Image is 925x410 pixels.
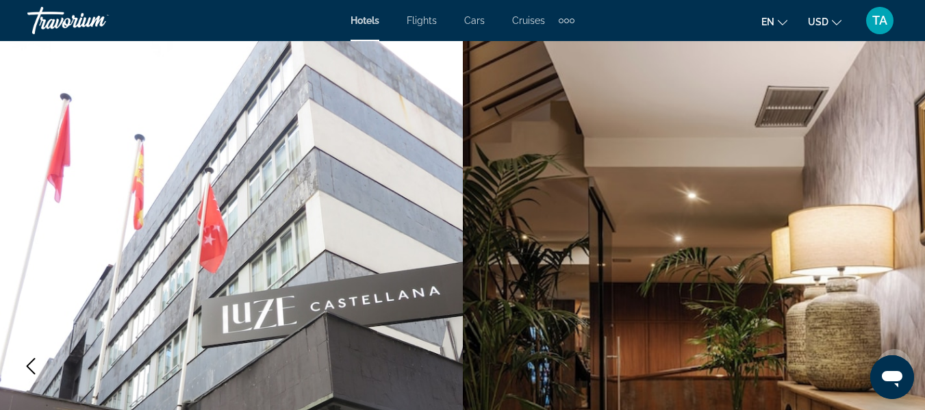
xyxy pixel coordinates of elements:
[808,16,828,27] span: USD
[559,10,574,31] button: Extra navigation items
[872,14,887,27] span: TA
[870,355,914,399] iframe: Button to launch messaging window
[14,349,48,383] button: Previous image
[464,15,485,26] a: Cars
[27,3,164,38] a: Travorium
[877,349,911,383] button: Next image
[512,15,545,26] a: Cruises
[761,16,774,27] span: en
[862,6,898,35] button: User Menu
[761,12,787,31] button: Change language
[808,12,841,31] button: Change currency
[351,15,379,26] a: Hotels
[407,15,437,26] a: Flights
